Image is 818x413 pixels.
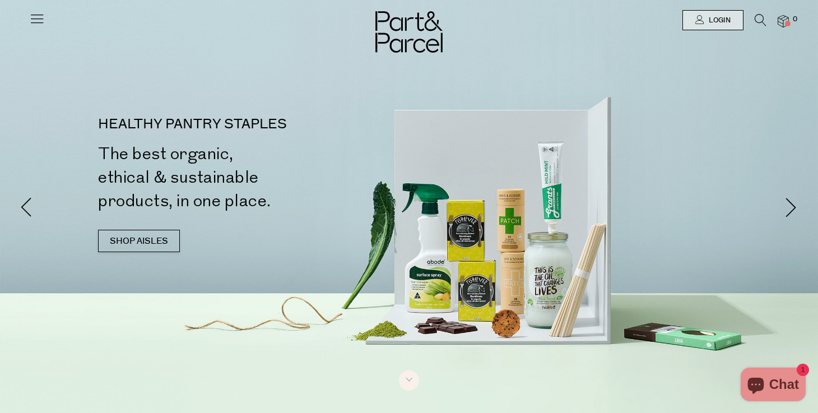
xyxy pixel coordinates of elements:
[682,10,743,30] a: Login
[737,368,809,404] inbox-online-store-chat: Shopify online store chat
[98,142,413,213] h2: The best organic, ethical & sustainable products, in one place.
[706,16,731,25] span: Login
[375,11,443,53] img: Part&Parcel
[98,230,180,252] a: SHOP AISLES
[98,118,413,131] p: HEALTHY PANTRY STAPLES
[790,15,800,25] span: 0
[778,15,789,27] a: 0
